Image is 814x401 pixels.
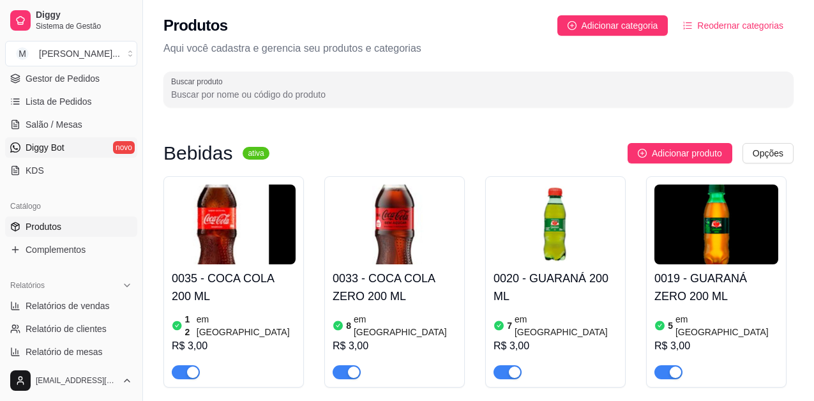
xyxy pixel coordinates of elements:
[333,269,456,305] h4: 0033 - COCA COLA ZERO 200 ML
[5,91,137,112] a: Lista de Pedidos
[5,342,137,362] a: Relatório de mesas
[507,319,512,332] article: 7
[5,319,137,339] a: Relatório de clientes
[494,269,617,305] h4: 0020 - GUARANÁ 200 ML
[36,375,117,386] span: [EMAIL_ADDRESS][DOMAIN_NAME]
[26,220,61,233] span: Produtos
[675,313,778,338] article: em [GEOGRAPHIC_DATA]
[36,10,132,21] span: Diggy
[5,5,137,36] a: DiggySistema de Gestão
[346,319,351,332] article: 8
[163,146,232,161] h3: Bebidas
[654,338,778,354] div: R$ 3,00
[753,146,783,160] span: Opções
[26,72,100,85] span: Gestor de Pedidos
[638,149,647,158] span: plus-circle
[26,95,92,108] span: Lista de Pedidos
[26,345,103,358] span: Relatório de mesas
[197,313,296,338] article: em [GEOGRAPHIC_DATA]
[36,21,132,31] span: Sistema de Gestão
[171,76,227,87] label: Buscar produto
[5,239,137,260] a: Complementos
[5,137,137,158] a: Diggy Botnovo
[172,185,296,264] img: product-image
[557,15,668,36] button: Adicionar categoria
[172,338,296,354] div: R$ 3,00
[163,41,794,56] p: Aqui você cadastra e gerencia seu produtos e categorias
[185,313,194,338] article: 12
[568,21,577,30] span: plus-circle
[5,365,137,396] button: [EMAIL_ADDRESS][DOMAIN_NAME]
[243,147,269,160] sup: ativa
[628,143,732,163] button: Adicionar produto
[333,185,456,264] img: product-image
[5,114,137,135] a: Salão / Mesas
[742,143,794,163] button: Opções
[494,185,617,264] img: product-image
[5,68,137,89] a: Gestor de Pedidos
[654,269,778,305] h4: 0019 - GUARANÁ ZERO 200 ML
[26,322,107,335] span: Relatório de clientes
[26,164,44,177] span: KDS
[16,47,29,60] span: M
[697,19,783,33] span: Reodernar categorias
[26,118,82,131] span: Salão / Mesas
[652,146,722,160] span: Adicionar produto
[5,160,137,181] a: KDS
[5,41,137,66] button: Select a team
[683,21,692,30] span: ordered-list
[354,313,456,338] article: em [GEOGRAPHIC_DATA]
[172,269,296,305] h4: 0035 - COCA COLA 200 ML
[26,243,86,256] span: Complementos
[333,338,456,354] div: R$ 3,00
[515,313,617,338] article: em [GEOGRAPHIC_DATA]
[5,296,137,316] a: Relatórios de vendas
[163,15,228,36] h2: Produtos
[668,319,673,332] article: 5
[582,19,658,33] span: Adicionar categoria
[494,338,617,354] div: R$ 3,00
[39,47,120,60] div: [PERSON_NAME] ...
[5,196,137,216] div: Catálogo
[5,216,137,237] a: Produtos
[26,299,110,312] span: Relatórios de vendas
[654,185,778,264] img: product-image
[10,280,45,291] span: Relatórios
[26,141,64,154] span: Diggy Bot
[171,88,786,101] input: Buscar produto
[673,15,794,36] button: Reodernar categorias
